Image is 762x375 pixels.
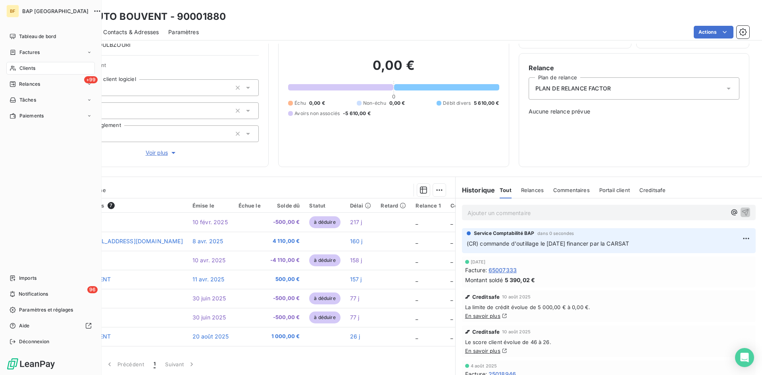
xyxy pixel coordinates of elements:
[154,360,156,368] span: 1
[19,275,37,282] span: Imports
[192,295,226,302] span: 30 juin 2025
[309,202,340,209] div: Statut
[416,333,418,340] span: _
[19,49,40,56] span: Factures
[309,292,340,304] span: à déduire
[288,58,499,81] h2: 0,00 €
[343,110,371,117] span: -5 610,00 €
[521,187,544,193] span: Relances
[350,314,360,321] span: 77 j
[381,202,406,209] div: Retard
[363,100,386,107] span: Non-échu
[309,100,325,107] span: 0,00 €
[168,28,199,36] span: Paramètres
[416,219,418,225] span: _
[502,294,531,299] span: 10 août 2025
[450,202,483,209] div: Commercial
[474,100,499,107] span: 5 610,00 €
[19,112,44,119] span: Paiements
[309,312,340,323] span: à déduire
[160,356,200,373] button: Suivant
[456,185,495,195] h6: Historique
[416,314,418,321] span: _
[309,216,340,228] span: à déduire
[270,333,300,340] span: 1 000,00 €
[192,257,226,263] span: 10 avr. 2025
[149,356,160,373] button: 1
[450,314,453,321] span: _
[465,339,752,345] span: Le score client évolue de 46 à 26.
[270,256,300,264] span: -4 110,00 €
[465,276,503,284] span: Montant soldé
[192,276,225,283] span: 11 avr. 2025
[6,5,19,17] div: BF
[450,257,453,263] span: _
[465,266,487,274] span: Facture :
[416,257,418,263] span: _
[472,294,500,300] span: Creditsafe
[735,348,754,367] div: Open Intercom Messenger
[416,295,418,302] span: _
[270,313,300,321] span: -500,00 €
[389,100,405,107] span: 0,00 €
[465,304,752,310] span: La limite de crédit évolue de 5 000,00 € à 0,00 €.
[529,63,739,73] h6: Relance
[471,260,486,264] span: [DATE]
[192,219,228,225] span: 10 févr. 2025
[599,187,630,193] span: Portail client
[70,10,226,24] h3: C.S AUTO BOUVENT - 90001880
[294,110,340,117] span: Avoirs non associés
[270,218,300,226] span: -500,00 €
[19,290,48,298] span: Notifications
[465,313,500,319] a: En savoir plus
[270,275,300,283] span: 500,00 €
[84,76,98,83] span: +99
[350,219,362,225] span: 217 j
[108,202,115,209] span: 7
[489,266,517,274] span: 65007333
[55,238,183,244] span: CDE HUILE [EMAIL_ADDRESS][DOMAIN_NAME]
[471,363,497,368] span: 4 août 2025
[443,100,471,107] span: Débit divers
[64,148,259,157] button: Voir plus
[55,202,183,209] div: Pièces comptables
[19,306,73,313] span: Paramètres et réglages
[450,219,453,225] span: _
[22,8,89,14] span: BAP [GEOGRAPHIC_DATA]
[416,202,441,209] div: Relance 1
[19,65,35,72] span: Clients
[553,187,590,193] span: Commentaires
[294,100,306,107] span: Échu
[465,348,500,354] a: En savoir plus
[6,358,56,370] img: Logo LeanPay
[416,276,418,283] span: _
[639,187,666,193] span: Creditsafe
[19,338,50,345] span: Déconnexion
[694,26,733,38] button: Actions
[350,333,360,340] span: 26 j
[474,230,535,237] span: Service Comptabilité BAP
[146,149,177,157] span: Voir plus
[472,329,500,335] span: Creditsafe
[350,276,362,283] span: 157 j
[19,81,40,88] span: Relances
[270,202,300,209] div: Solde dû
[416,238,418,244] span: _
[87,286,98,293] span: 96
[19,96,36,104] span: Tâches
[19,33,56,40] span: Tableau de bord
[350,257,362,263] span: 158 j
[350,202,371,209] div: Délai
[350,295,360,302] span: 77 j
[467,240,629,247] span: (CR) commande d'outillage le [DATE] financer par la CARSAT
[239,202,261,209] div: Échue le
[309,254,340,266] span: à déduire
[537,231,574,236] span: dans 0 secondes
[350,238,363,244] span: 160 j
[64,62,259,73] span: Propriétés Client
[450,295,453,302] span: _
[192,314,226,321] span: 30 juin 2025
[192,238,223,244] span: 8 avr. 2025
[392,93,395,100] span: 0
[101,356,149,373] button: Précédent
